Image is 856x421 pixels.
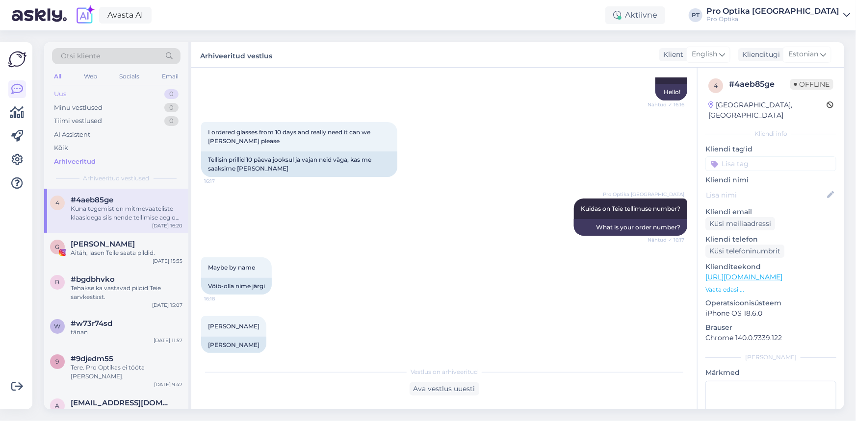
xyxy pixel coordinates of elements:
p: Märkmed [705,368,836,378]
span: 16:18 [204,295,241,302]
div: [DATE] 15:07 [152,301,182,309]
div: Aktiivne [605,6,665,24]
p: Kliendi tag'id [705,144,836,154]
img: Askly Logo [8,50,26,69]
div: tänan [71,328,182,337]
div: Võib-olla nime järgi [201,278,272,295]
p: Kliendi email [705,207,836,217]
p: Kliendi telefon [705,234,836,245]
div: 0 [164,89,179,99]
span: Arhiveeritud vestlused [83,174,150,183]
div: Hello! [655,84,687,100]
span: #9djedm55 [71,354,113,363]
span: Offline [790,79,833,90]
div: [DATE] 11:57 [154,337,182,344]
span: G [55,243,60,250]
div: Tellisin prillid 10 päeva jooksul ja vajan neid väga, kas me saaksime [PERSON_NAME] [201,151,397,177]
input: Lisa tag [705,156,836,171]
label: Arhiveeritud vestlus [200,48,272,61]
span: 16:17 [204,177,241,185]
div: [GEOGRAPHIC_DATA], [GEOGRAPHIC_DATA] [708,100,827,121]
div: Klient [659,50,683,60]
a: Avasta AI [99,7,152,24]
div: [PERSON_NAME] [201,337,266,353]
div: Uus [54,89,66,99]
span: #bgdbhvko [71,275,115,284]
p: Operatsioonisüsteem [705,298,836,308]
span: Maybe by name [208,264,255,271]
span: a [55,402,60,409]
div: Arhiveeritud [54,157,96,167]
p: Kliendi nimi [705,175,836,185]
div: PT [689,8,702,22]
div: 0 [164,103,179,113]
p: Chrome 140.0.7339.122 [705,333,836,343]
div: Küsi telefoninumbrit [705,245,784,258]
div: [DATE] 15:35 [153,257,182,265]
div: Küsi meiliaadressi [705,217,775,230]
span: Nähtud ✓ 16:17 [648,236,684,244]
div: [PERSON_NAME] [705,353,836,362]
div: Email [160,70,181,83]
div: AI Assistent [54,130,90,140]
span: Estonian [788,49,818,60]
span: #w73r74sd [71,319,112,328]
span: 4 [714,82,718,89]
a: [URL][DOMAIN_NAME] [705,272,782,281]
p: Vaata edasi ... [705,285,836,294]
p: iPhone OS 18.6.0 [705,308,836,319]
div: Pro Optika [GEOGRAPHIC_DATA] [706,7,839,15]
div: Web [82,70,99,83]
span: Pro Optika [GEOGRAPHIC_DATA] [603,191,684,198]
div: [DATE] 16:20 [152,222,182,229]
div: Ava vestlus uuesti [410,382,479,396]
div: 0 [164,116,179,126]
div: Minu vestlused [54,103,103,113]
div: # 4aeb85ge [729,78,790,90]
p: Klienditeekond [705,262,836,272]
div: Socials [117,70,141,83]
div: Klienditugi [738,50,780,60]
div: Tere. Pro Optikas ei tööta [PERSON_NAME]. [71,363,182,381]
span: English [692,49,717,60]
span: b [55,278,60,286]
span: annikatulp@gmail.com [71,398,173,407]
div: What is your order number? [574,219,687,236]
span: [PERSON_NAME] [208,322,259,330]
div: Kliendi info [705,129,836,138]
div: Kõik [54,143,68,153]
input: Lisa nimi [706,190,825,200]
span: Nähtud ✓ 16:16 [648,101,684,108]
span: 9 [56,358,59,365]
span: Vestlus on arhiveeritud [411,368,478,376]
div: Kuna tegemist on mitmevaateliste klaasidega siis nende tellimise aeg on pikem. Tähtaeg on 24.10. ... [71,204,182,222]
span: Kuidas on Teie tellimuse number? [581,205,680,212]
span: Gareth Sunderland [71,240,135,248]
div: Aitäh, lasen Teile saata pildid. [71,248,182,257]
div: [DATE] 9:47 [154,381,182,388]
span: I ordered glasses from 10 days and really need it can we [PERSON_NAME] please [208,128,372,145]
span: #4aeb85ge [71,196,113,204]
span: Otsi kliente [61,51,100,61]
div: Tiimi vestlused [54,116,102,126]
div: All [52,70,63,83]
p: Brauser [705,322,836,333]
img: explore-ai [75,5,95,25]
a: Pro Optika [GEOGRAPHIC_DATA]Pro Optika [706,7,850,23]
div: Pro Optika [706,15,839,23]
div: Tehakse ka vastavad pildid Teie sarvkestast. [71,284,182,301]
span: 4 [55,199,59,206]
span: w [54,322,61,330]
